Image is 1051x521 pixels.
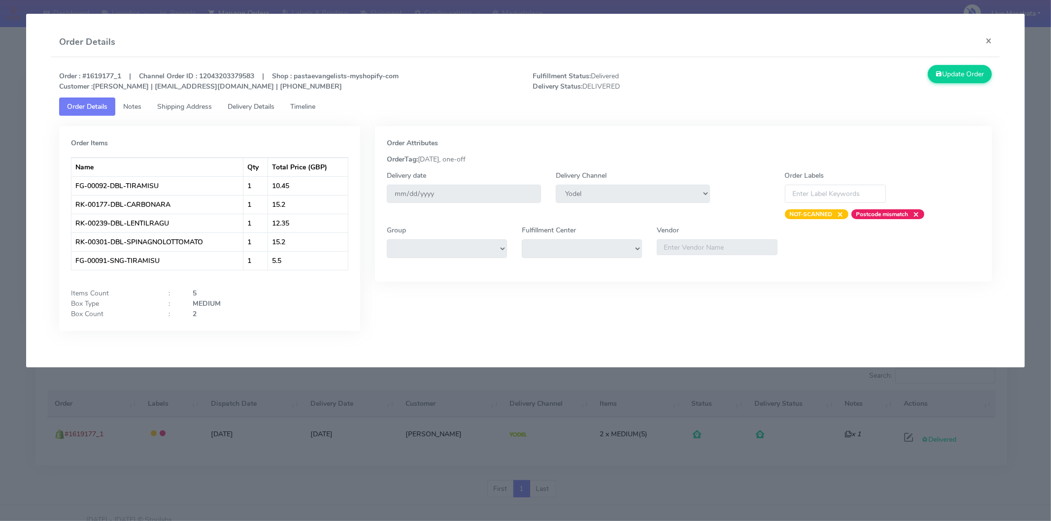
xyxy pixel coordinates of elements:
[268,232,348,251] td: 15.2
[790,210,833,218] strong: NOT-SCANNED
[387,138,438,148] strong: Order Attributes
[161,288,185,298] div: :
[64,309,161,319] div: Box Count
[785,170,824,181] label: Order Labels
[228,102,274,111] span: Delivery Details
[71,232,243,251] td: RK-00301-DBL-SPINAGNOLOTTOMATO
[59,35,115,49] h4: Order Details
[193,299,221,308] strong: MEDIUM
[64,298,161,309] div: Box Type
[243,232,269,251] td: 1
[525,71,762,92] span: Delivered DELIVERED
[928,65,992,83] button: Update Order
[556,170,607,181] label: Delivery Channel
[67,102,107,111] span: Order Details
[243,214,269,232] td: 1
[387,155,418,164] strong: OrderTag:
[243,251,269,270] td: 1
[833,209,844,219] span: ×
[59,98,992,116] ul: Tabs
[268,214,348,232] td: 12.35
[387,225,406,235] label: Group
[379,154,987,164] div: [DATE], one-off
[157,102,212,111] span: Shipping Address
[71,138,108,148] strong: Order Items
[856,210,909,218] strong: Postcode mismatch
[71,214,243,232] td: RK-00239-DBL-LENTILRAGU
[268,158,348,176] th: Total Price (GBP)
[193,309,197,319] strong: 2
[978,28,1000,54] button: Close
[909,209,919,219] span: ×
[290,102,315,111] span: Timeline
[71,195,243,214] td: RK-00177-DBL-CARBONARA
[243,195,269,214] td: 1
[59,82,93,91] strong: Customer :
[785,185,886,203] input: Enter Label Keywords
[161,309,185,319] div: :
[123,102,141,111] span: Notes
[243,176,269,195] td: 1
[243,158,269,176] th: Qty
[533,82,582,91] strong: Delivery Status:
[268,176,348,195] td: 10.45
[657,239,777,255] input: Enter Vendor Name
[522,225,576,235] label: Fulfillment Center
[64,288,161,298] div: Items Count
[268,251,348,270] td: 5.5
[71,176,243,195] td: FG-00092-DBL-TIRAMISU
[387,170,426,181] label: Delivery date
[161,298,185,309] div: :
[71,251,243,270] td: FG-00091-SNG-TIRAMISU
[59,71,399,91] strong: Order : #1619177_1 | Channel Order ID : 12043203379583 | Shop : pastaevangelists-myshopify-com [P...
[657,225,679,235] label: Vendor
[71,158,243,176] th: Name
[268,195,348,214] td: 15.2
[193,289,197,298] strong: 5
[533,71,591,81] strong: Fulfillment Status:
